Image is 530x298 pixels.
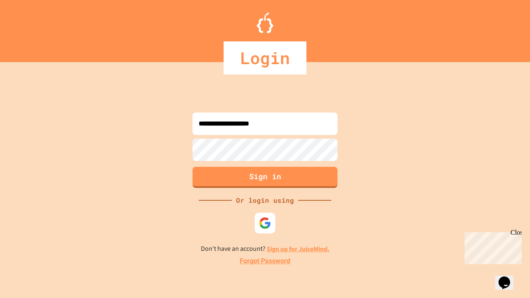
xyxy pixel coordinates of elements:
div: Chat with us now!Close [3,3,57,53]
a: Forgot Password [240,256,290,266]
img: google-icon.svg [259,217,271,229]
img: Logo.svg [257,12,273,33]
iframe: chat widget [461,229,522,264]
div: Or login using [232,195,298,205]
a: Sign up for JuiceMind. [267,245,330,253]
button: Sign in [193,167,337,188]
p: Don't have an account? [201,244,330,254]
iframe: chat widget [495,265,522,290]
div: Login [224,41,306,74]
